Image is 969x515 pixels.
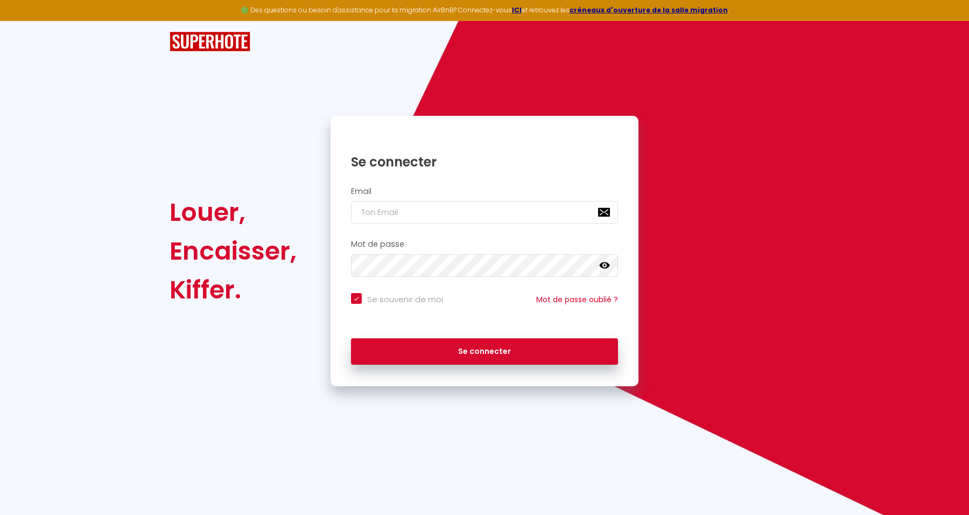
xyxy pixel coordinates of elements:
[512,5,522,15] a: ICI
[351,240,618,249] h2: Mot de passe
[536,294,618,305] a: Mot de passe oublié ?
[170,270,297,309] div: Kiffer.
[170,232,297,270] div: Encaisser,
[170,32,250,52] img: SuperHote logo
[570,5,728,15] a: créneaux d'ouverture de la salle migration
[351,187,618,196] h2: Email
[170,193,297,232] div: Louer,
[351,154,618,170] h1: Se connecter
[351,201,618,224] input: Ton Email
[351,338,618,365] button: Se connecter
